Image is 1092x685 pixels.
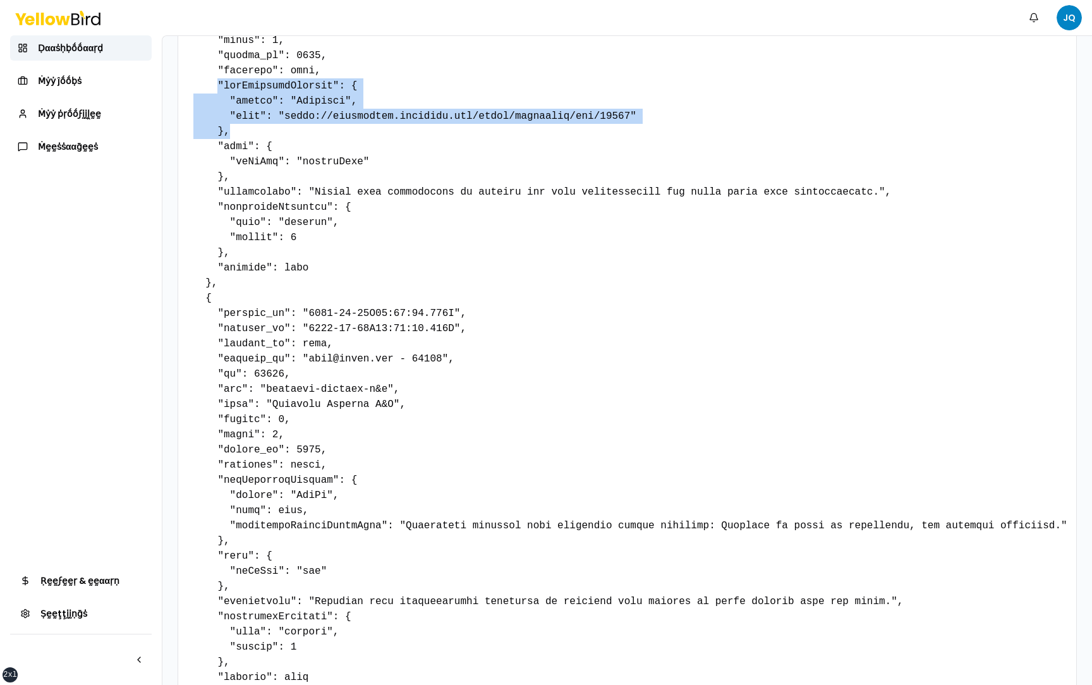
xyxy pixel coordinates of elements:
[40,574,119,587] span: Ṛḛḛϝḛḛṛ & ḛḛααṛṇ
[38,42,103,54] span: Ḍααṡḥḅṓṓααṛḍ
[10,568,152,593] a: Ṛḛḛϝḛḛṛ & ḛḛααṛṇ
[38,140,98,153] span: Ṁḛḛṡṡααḡḛḛṡ
[1057,5,1082,30] span: JQ
[10,68,152,94] a: Ṁẏẏ ĵṓṓḅṡ
[40,607,87,620] span: Ṣḛḛţţḭḭṇḡṡ
[10,134,152,159] a: Ṁḛḛṡṡααḡḛḛṡ
[38,107,101,120] span: Ṁẏẏ ṗṛṓṓϝḭḭḽḛḛ
[10,101,152,126] a: Ṁẏẏ ṗṛṓṓϝḭḭḽḛḛ
[3,670,17,680] div: 2xl
[10,601,152,626] a: Ṣḛḛţţḭḭṇḡṡ
[10,35,152,61] a: Ḍααṡḥḅṓṓααṛḍ
[38,75,82,87] span: Ṁẏẏ ĵṓṓḅṡ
